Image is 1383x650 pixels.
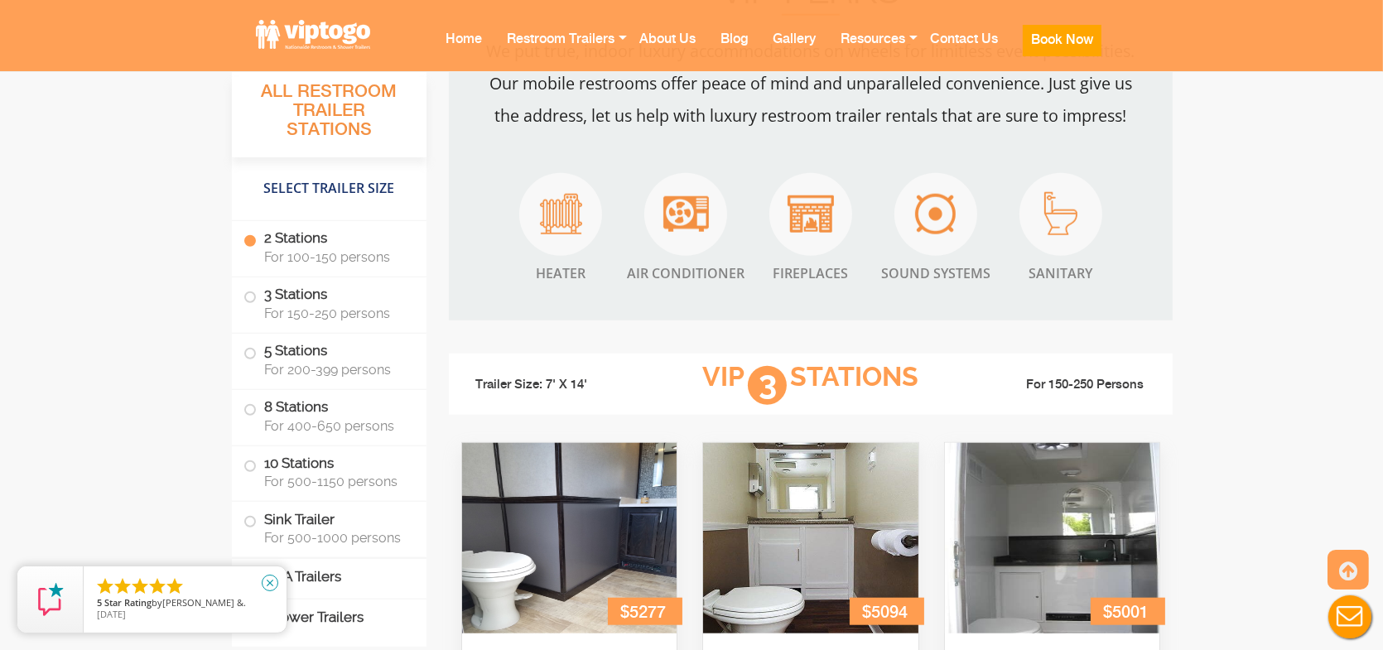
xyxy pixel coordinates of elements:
a: close [252,565,288,601]
button: Book Now [1023,25,1101,56]
h4: Select Trailer Size [232,165,426,213]
label: 10 Stations [243,445,415,497]
img: an icon of Air Sound System [915,194,956,234]
span: [PERSON_NAME] &. [162,596,246,609]
span: Fireplaces [769,264,852,283]
a: Restroom Trailers [494,17,627,83]
a: Blog [708,17,760,83]
li: For 150-250 Persons [984,377,1161,394]
img: Review Rating [34,583,67,616]
span: by [97,598,273,609]
img: an icon of Air Conditioner [663,196,709,232]
span: Sound Systems [881,264,990,283]
li:  [95,576,115,596]
a: Home [433,17,494,83]
span: For 100-150 persons [264,249,407,265]
span: For 500-1000 persons [264,530,407,546]
div: $5094 [850,598,924,626]
span: Star Rating [104,596,152,609]
label: 2 Stations [243,221,415,272]
a: Book Now [1010,17,1114,92]
img: Side view of three station restroom trailer with three separate doors with signs [703,443,918,633]
span: Sanitary [1019,264,1102,283]
h3: All Restroom Trailer Stations [232,77,426,157]
img: an icon of Air Fire Place [788,195,834,233]
span: Air Conditioner [627,264,745,283]
label: 8 Stations [243,390,415,441]
a: Resources [828,17,918,83]
label: Sink Trailer [243,502,415,553]
img: Side view of three station restroom trailer with three separate doors with signs [945,443,1159,633]
a: Contact Us [918,17,1010,83]
span: Heater [519,264,602,283]
span: 5 [97,596,102,609]
span: For 500-1150 persons [264,474,407,489]
li:  [130,576,150,596]
li: Trailer Size: 7' X 14' [460,362,638,409]
h3: VIP Stations [638,363,984,408]
label: ADA Trailers [243,559,415,595]
span: [DATE] [97,608,126,620]
img: Side view of three station restroom trailer with three separate doors with signs [462,443,677,633]
label: 3 Stations [243,277,415,329]
button: Live Chat [1317,584,1383,650]
span: For 200-399 persons [264,362,407,378]
img: an icon of Heater [540,194,582,234]
i: close [262,575,278,591]
li:  [147,576,167,596]
div: $5001 [1091,598,1165,626]
div: $5277 [608,598,682,626]
img: an icon of Air Sanitar [1044,192,1077,235]
span: For 400-650 persons [264,417,407,433]
a: Gallery [760,17,828,83]
label: Shower Trailers [243,599,415,635]
label: 5 Stations [243,334,415,385]
span: For 150-250 persons [264,306,407,321]
li:  [165,576,185,596]
li:  [113,576,133,596]
a: About Us [627,17,708,83]
span: 3 [748,366,787,405]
